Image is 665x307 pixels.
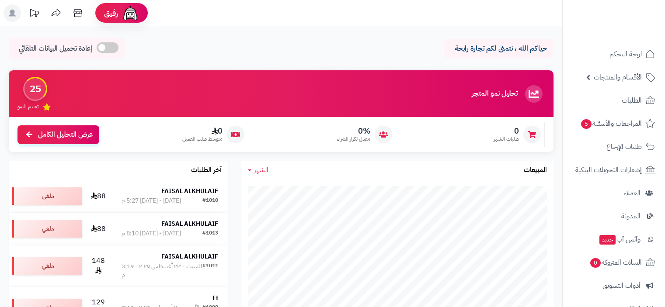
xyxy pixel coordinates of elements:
[182,126,223,136] span: 0
[248,165,268,175] a: الشهر
[202,229,218,238] div: #1013
[602,279,641,292] span: أدوات التسويق
[202,262,218,279] div: #1011
[622,94,642,107] span: الطلبات
[337,126,370,136] span: 0%
[568,113,660,134] a: المراجعات والأسئلة5
[568,159,660,180] a: إشعارات التحويلات البنكية
[575,164,642,176] span: إشعارات التحويلات البنكية
[122,4,139,22] img: ai-face.png
[568,252,660,273] a: السلات المتروكة0
[568,229,660,250] a: وآتس آبجديد
[23,4,45,24] a: تحديثات المنصة
[594,71,642,83] span: الأقسام والمنتجات
[122,229,181,238] div: [DATE] - [DATE] 8:10 م
[568,44,660,65] a: لوحة التحكم
[161,186,218,196] strong: FAISAL ALKHULAIF
[17,103,38,110] span: تقييم النمو
[623,187,641,199] span: العملاء
[568,183,660,204] a: العملاء
[86,213,111,245] td: 88
[19,44,92,54] span: إعادة تحميل البيانات التلقائي
[609,48,642,60] span: لوحة التحكم
[38,130,93,140] span: عرض التحليل الكامل
[568,136,660,157] a: طلبات الإرجاع
[161,252,218,261] strong: FAISAL ALKHULAIF
[606,141,642,153] span: طلبات الإرجاع
[580,117,642,130] span: المراجعات والأسئلة
[12,187,82,205] div: ملغي
[494,135,519,143] span: طلبات الشهر
[568,206,660,227] a: المدونة
[191,166,222,174] h3: آخر الطلبات
[472,90,518,98] h3: تحليل نمو المتجر
[589,256,642,269] span: السلات المتروكة
[12,220,82,238] div: ملغي
[581,119,592,129] span: 5
[122,197,181,205] div: [DATE] - [DATE] 5:27 م
[12,257,82,275] div: ملغي
[590,258,601,268] span: 0
[524,166,547,174] h3: المبيعات
[86,180,111,212] td: 88
[599,235,616,245] span: جديد
[122,262,202,279] div: السبت - ٢٣ أغسطس ٢٠٢٥ - 3:19 م
[104,8,118,18] span: رفيق
[161,219,218,228] strong: FAISAL ALKHULAIF
[254,165,268,175] span: الشهر
[599,233,641,245] span: وآتس آب
[86,245,111,286] td: 148
[621,210,641,222] span: المدونة
[494,126,519,136] span: 0
[606,24,657,43] img: logo-2.png
[182,135,223,143] span: متوسط طلب العميل
[568,90,660,111] a: الطلبات
[212,293,218,303] strong: f f
[202,197,218,205] div: #1010
[17,125,99,144] a: عرض التحليل الكامل
[451,44,547,54] p: حياكم الله ، نتمنى لكم تجارة رابحة
[337,135,370,143] span: معدل تكرار الشراء
[568,275,660,296] a: أدوات التسويق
